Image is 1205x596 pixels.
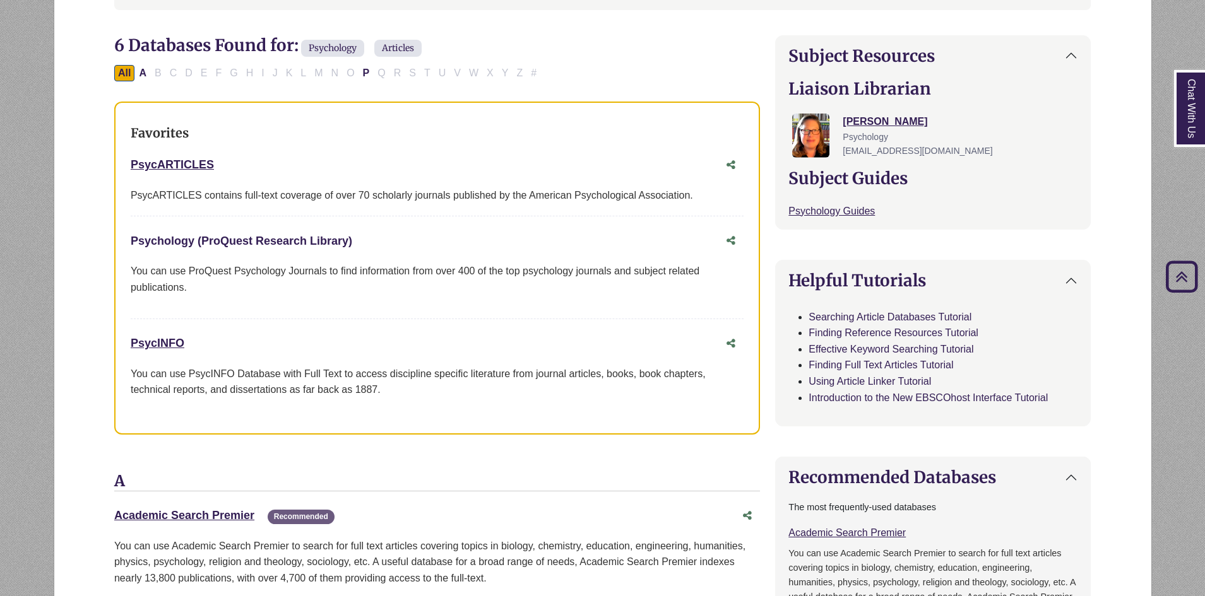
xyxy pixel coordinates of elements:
[301,40,364,57] span: Psychology
[114,35,299,56] span: 6 Databases Found for:
[788,527,906,538] a: Academic Search Premier
[135,65,150,81] button: Filter Results A
[114,65,134,81] button: All
[843,116,927,127] a: [PERSON_NAME]
[114,472,760,491] h3: A
[843,146,992,156] span: [EMAIL_ADDRESS][DOMAIN_NAME]
[268,510,335,524] span: Recommended
[776,457,1090,497] button: Recommended Databases
[809,344,973,354] a: Effective Keyword Searching Tutorial
[843,132,888,142] span: Psychology
[131,158,214,171] a: PsycARTICLES
[114,509,254,522] a: Academic Search Premier
[809,376,931,387] a: Using Article Linker Tutorial
[131,187,744,204] div: PsycARTICLES contains full-text coverage of over 70 scholarly journals published by the American ...
[792,114,830,158] img: Jessica Moore
[718,153,744,177] button: Share this database
[809,392,1048,403] a: Introduction to the New EBSCOhost Interface Tutorial
[788,79,1077,98] h2: Liaison Librarian
[788,206,875,216] a: Psychology Guides
[718,332,744,356] button: Share this database
[1161,268,1202,285] a: Back to Top
[131,366,744,398] div: You can use PsycINFO Database with Full Text to access discipline specific literature from journa...
[718,229,744,253] button: Share this database
[776,260,1090,300] button: Helpful Tutorials
[788,168,1077,188] h2: Subject Guides
[131,126,744,141] h3: Favorites
[131,263,744,295] p: You can use ProQuest Psychology Journals to find information from over 400 of the top psychology ...
[809,359,953,370] a: Finding Full Text Articles Tutorial
[776,36,1090,76] button: Subject Resources
[374,40,422,57] span: Articles
[114,67,542,78] div: Alpha-list to filter by first letter of database name
[114,538,760,587] p: You can use Academic Search Premier to search for full text articles covering topics in biology, ...
[359,65,374,81] button: Filter Results P
[809,327,978,338] a: Finding Reference Resources Tutorial
[131,235,352,247] a: Psychology (ProQuest Research Library)
[788,500,1077,515] p: The most frequently-used databases
[735,504,760,528] button: Share this database
[131,337,184,349] a: PsycINFO
[809,312,971,322] a: Searching Article Databases Tutorial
